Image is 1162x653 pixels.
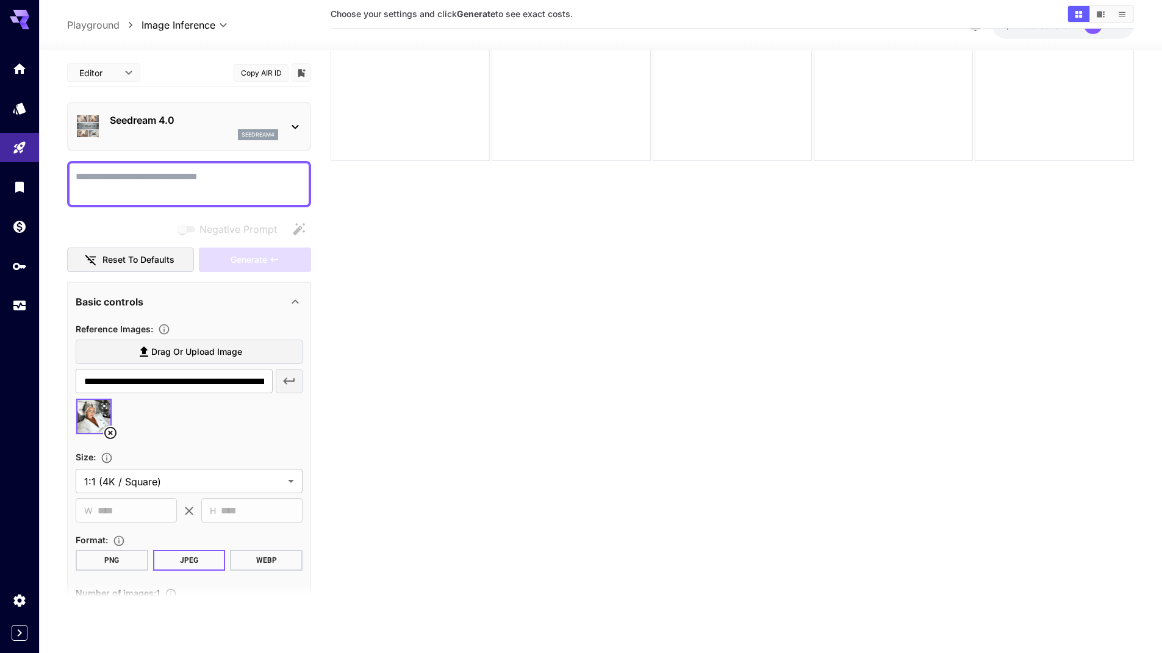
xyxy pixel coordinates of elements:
span: Negative Prompt [199,222,277,237]
button: Show media in list view [1111,6,1133,22]
div: API Keys [12,259,27,274]
span: Choose your settings and click to see exact costs. [331,9,573,19]
p: Basic controls [76,294,143,309]
span: Image Inference [142,18,215,32]
a: Playground [67,18,120,32]
button: Expand sidebar [12,625,27,641]
b: Generate [457,9,495,19]
button: Show media in grid view [1068,6,1089,22]
div: Basic controls [76,287,303,316]
p: seedream4 [242,130,274,139]
span: Size : [76,452,96,462]
div: Wallet [12,219,27,234]
div: Usage [12,298,27,313]
button: Choose the file format for the output image. [108,535,130,547]
span: 1:1 (4K / Square) [84,474,283,489]
button: JPEG [153,550,226,571]
button: WEBP [230,550,303,571]
span: Negative prompts are not compatible with the selected model. [175,221,287,237]
button: PNG [76,550,148,571]
span: Reference Images : [76,324,153,334]
button: Copy AIR ID [234,64,289,82]
div: Playground [12,140,27,155]
span: H [210,504,216,518]
div: Show media in grid viewShow media in video viewShow media in list view [1067,5,1134,23]
span: Editor [79,66,117,79]
div: Settings [12,593,27,608]
nav: breadcrumb [67,18,142,32]
span: credits left [1031,20,1074,30]
div: Home [12,61,27,76]
button: Add to library [296,65,307,80]
button: Reset to defaults [67,248,194,273]
span: W [84,504,93,518]
button: Upload a reference image to guide the result. This is needed for Image-to-Image or Inpainting. Su... [153,323,175,335]
span: Format : [76,535,108,545]
label: Drag or upload image [76,340,303,365]
p: Seedream 4.0 [110,113,278,127]
span: Drag or upload image [151,344,242,360]
div: Library [12,179,27,194]
span: $4.43 [1005,20,1031,30]
div: Seedream 4.0seedream4 [76,108,303,145]
button: Adjust the dimensions of the generated image by specifying its width and height in pixels, or sel... [96,452,118,464]
button: Show media in video view [1090,6,1111,22]
div: Models [12,101,27,116]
